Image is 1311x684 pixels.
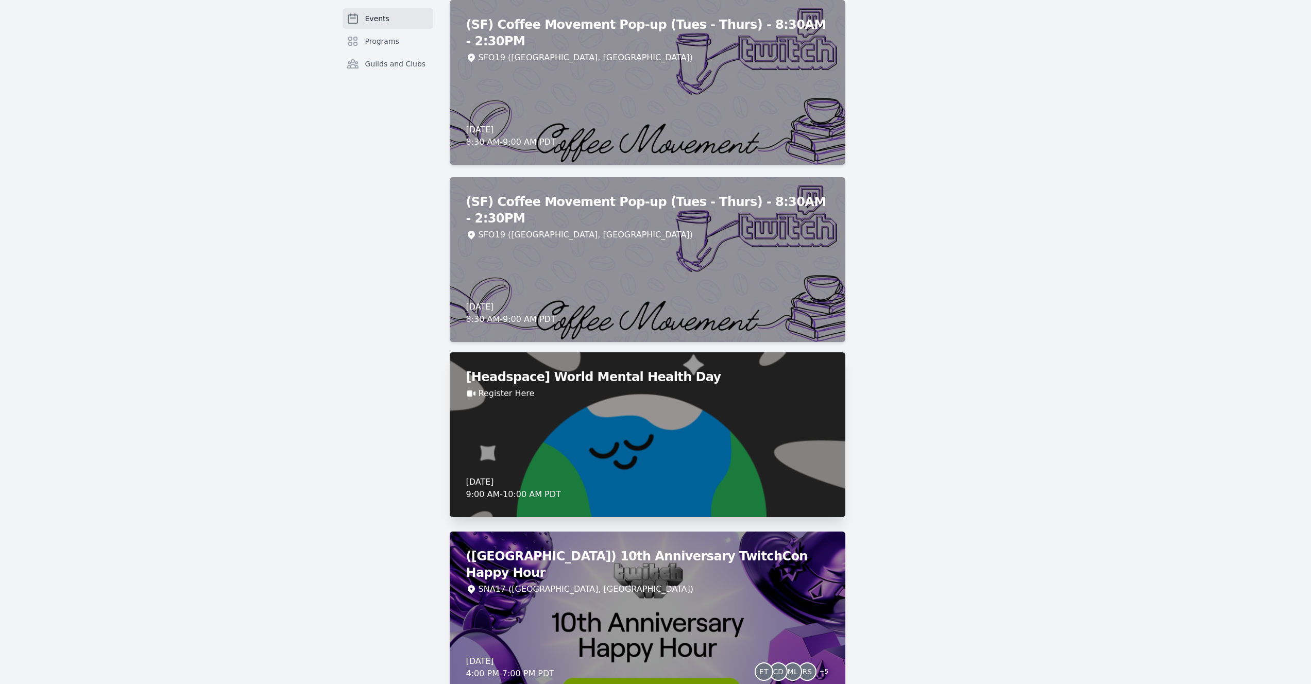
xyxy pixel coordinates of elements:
span: + 5 [813,665,829,680]
h2: (SF) Coffee Movement Pop-up (Tues - Thurs) - 8:30AM - 2:30PM [466,194,829,227]
div: [DATE] 8:30 AM - 9:00 AM PDT [466,301,556,326]
div: SFO19 ([GEOGRAPHIC_DATA], [GEOGRAPHIC_DATA]) [479,229,693,241]
span: CD [773,668,784,675]
h2: (SF) Coffee Movement Pop-up (Tues - Thurs) - 8:30AM - 2:30PM [466,16,829,49]
h2: ([GEOGRAPHIC_DATA]) 10th Anniversary TwitchCon Happy Hour [466,548,829,581]
div: SNA17 ([GEOGRAPHIC_DATA], [GEOGRAPHIC_DATA]) [479,583,694,595]
div: SFO19 ([GEOGRAPHIC_DATA], [GEOGRAPHIC_DATA]) [479,52,693,64]
nav: Sidebar [343,8,433,91]
a: Register Here [479,387,535,400]
span: ET [759,668,768,675]
span: Events [365,13,389,24]
span: ML [788,668,798,675]
div: [DATE] 8:30 AM - 9:00 AM PDT [466,124,556,148]
h2: [Headspace] World Mental Health Day [466,369,829,385]
span: Guilds and Clubs [365,59,426,69]
a: Programs [343,31,433,52]
div: [DATE] 4:00 PM - 7:00 PM PDT [466,655,555,680]
span: Programs [365,36,399,46]
div: [DATE] 9:00 AM - 10:00 AM PDT [466,476,561,501]
a: [Headspace] World Mental Health DayRegister Here[DATE]9:00 AM-10:00 AM PDT [450,352,845,517]
span: RS [802,668,812,675]
a: Guilds and Clubs [343,54,433,74]
a: Events [343,8,433,29]
a: (SF) Coffee Movement Pop-up (Tues - Thurs) - 8:30AM - 2:30PMSFO19 ([GEOGRAPHIC_DATA], [GEOGRAPHIC... [450,177,845,342]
